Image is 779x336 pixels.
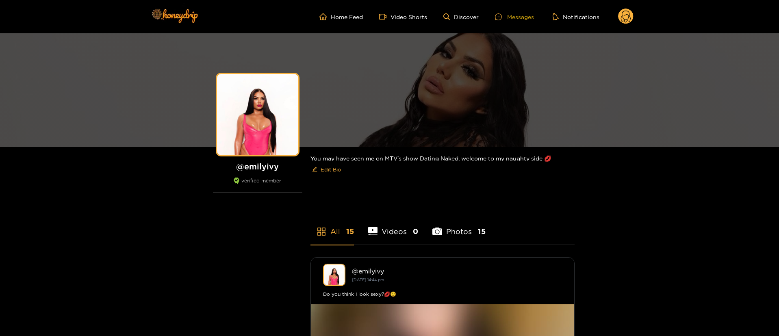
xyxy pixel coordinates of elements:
li: Photos [432,208,486,245]
a: Discover [443,13,479,20]
a: Video Shorts [379,13,427,20]
div: Do you think I look sexy?💋😉 [323,290,562,298]
span: 15 [478,226,486,236]
button: editEdit Bio [310,163,343,176]
a: Home Feed [319,13,363,20]
span: home [319,13,331,20]
div: @ emilyivy [352,267,562,275]
div: You may have seen me on MTV's show Dating Naked, welcome to my naughty side 💋 [310,147,575,182]
div: Messages [495,12,534,22]
small: [DATE] 14:44 pm [352,277,384,282]
img: emilyivy [323,264,345,286]
li: All [310,208,354,245]
h1: @ emilyivy [213,161,302,171]
button: Notifications [550,13,602,21]
li: Videos [368,208,419,245]
div: verified member [213,178,302,193]
span: Edit Bio [321,165,341,173]
span: edit [312,167,317,173]
span: 0 [413,226,418,236]
span: video-camera [379,13,391,20]
span: 15 [346,226,354,236]
span: appstore [317,227,326,236]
